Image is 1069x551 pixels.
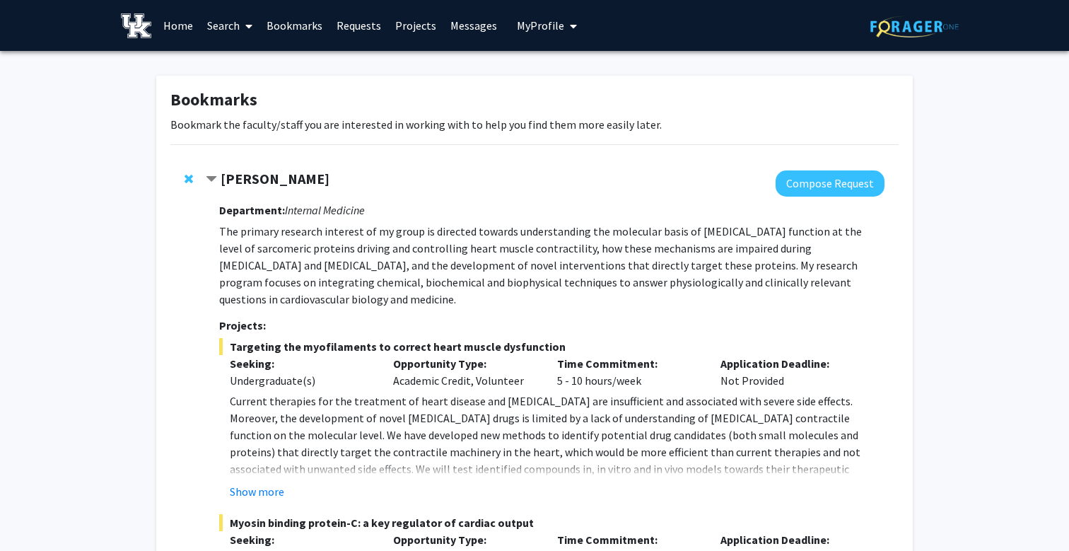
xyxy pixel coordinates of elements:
a: Home [156,1,200,50]
span: Contract Thomas Kampourakis Bookmark [206,174,217,185]
span: My Profile [517,18,564,33]
p: Application Deadline: [720,355,863,372]
a: Messages [443,1,504,50]
span: Current therapies for the treatment of heart disease and [MEDICAL_DATA] are insufficient and asso... [230,394,863,510]
button: Compose Request to Thomas Kampourakis [776,170,884,197]
p: Opportunity Type: [393,531,536,548]
p: Opportunity Type: [393,355,536,372]
div: Not Provided [710,355,874,389]
h1: Bookmarks [170,90,899,110]
strong: Department: [219,203,285,217]
a: Search [200,1,259,50]
a: Bookmarks [259,1,329,50]
strong: Projects: [219,318,266,332]
span: Remove Thomas Kampourakis from bookmarks [185,173,193,185]
p: Bookmark the faculty/staff you are interested in working with to help you find them more easily l... [170,116,899,133]
img: University of Kentucky Logo [121,13,151,38]
p: Seeking: [230,531,373,548]
div: Academic Credit, Volunteer [382,355,547,389]
a: Projects [388,1,443,50]
p: Time Commitment: [557,531,700,548]
p: Time Commitment: [557,355,700,372]
span: Myosin binding protein-C: a key regulator of cardiac output [219,514,884,531]
div: Undergraduate(s) [230,372,373,389]
p: The primary research interest of my group is directed towards understanding the molecular basis o... [219,223,884,308]
i: Internal Medicine [285,203,365,217]
a: Requests [329,1,388,50]
button: Show more [230,483,284,500]
p: Application Deadline: [720,531,863,548]
iframe: Chat [11,487,60,540]
p: Seeking: [230,355,373,372]
span: Targeting the myofilaments to correct heart muscle dysfunction [219,338,884,355]
img: ForagerOne Logo [870,16,959,37]
strong: [PERSON_NAME] [221,170,329,187]
div: 5 - 10 hours/week [547,355,711,389]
